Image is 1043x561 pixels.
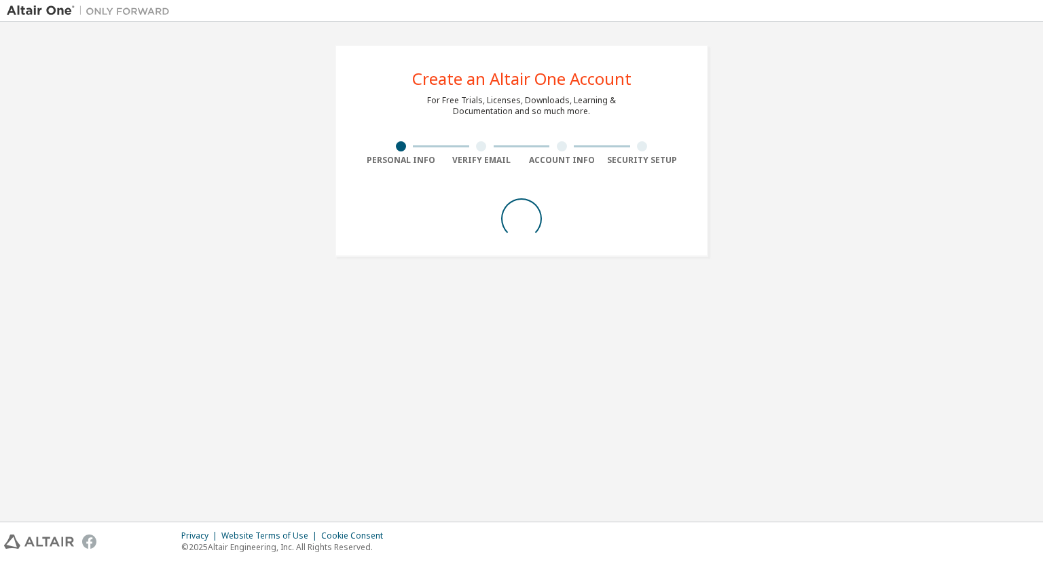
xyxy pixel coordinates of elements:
div: For Free Trials, Licenses, Downloads, Learning & Documentation and so much more. [427,95,616,117]
img: altair_logo.svg [4,535,74,549]
p: © 2025 Altair Engineering, Inc. All Rights Reserved. [181,541,391,553]
div: Personal Info [361,155,441,166]
div: Account Info [521,155,602,166]
img: facebook.svg [82,535,96,549]
div: Website Terms of Use [221,530,321,541]
div: Create an Altair One Account [412,71,632,87]
div: Verify Email [441,155,522,166]
div: Privacy [181,530,221,541]
img: Altair One [7,4,177,18]
div: Cookie Consent [321,530,391,541]
div: Security Setup [602,155,683,166]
